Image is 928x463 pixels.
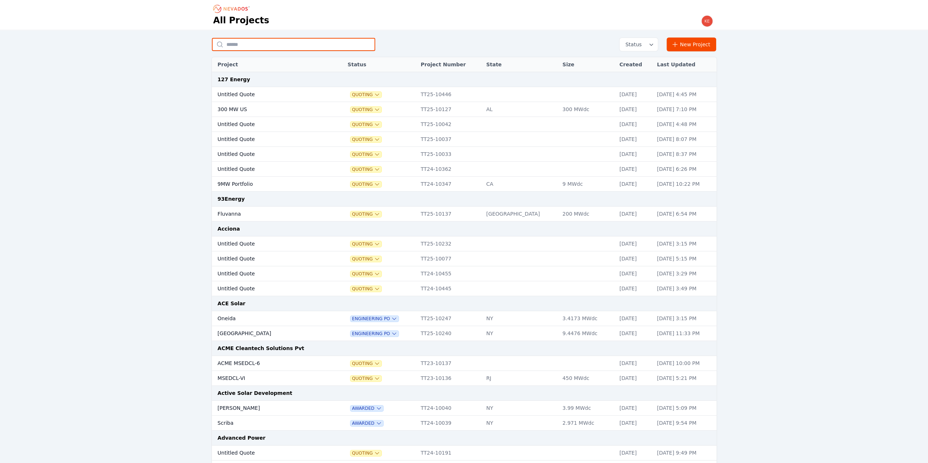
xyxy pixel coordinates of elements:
[212,416,326,431] td: Scriba
[417,356,483,371] td: TT23-10137
[482,311,559,326] td: NY
[212,147,326,162] td: Untitled Quote
[212,162,717,177] tr: Untitled QuoteQuotingTT24-10362[DATE][DATE] 6:26 PM
[350,241,381,247] button: Quoting
[616,132,653,147] td: [DATE]
[212,117,326,132] td: Untitled Quote
[559,207,616,221] td: 200 MWdc
[350,450,381,456] button: Quoting
[350,286,381,292] button: Quoting
[616,162,653,177] td: [DATE]
[417,87,483,102] td: TT25-10446
[653,266,717,281] td: [DATE] 3:29 PM
[616,117,653,132] td: [DATE]
[653,401,717,416] td: [DATE] 5:09 PM
[616,416,653,431] td: [DATE]
[559,102,616,117] td: 300 MWdc
[212,207,717,221] tr: FluvannaQuotingTT25-10137[GEOGRAPHIC_DATA]200 MWdc[DATE][DATE] 6:54 PM
[350,256,381,262] button: Quoting
[559,311,616,326] td: 3.4173 MWdc
[212,57,326,72] th: Project
[417,207,483,221] td: TT25-10137
[350,376,381,381] span: Quoting
[212,72,717,87] td: 127 Energy
[350,152,381,157] button: Quoting
[212,401,717,416] tr: [PERSON_NAME]AwardedTT24-10040NY3.99 MWdc[DATE][DATE] 5:09 PM
[212,207,326,221] td: Fluvanna
[653,162,717,177] td: [DATE] 6:26 PM
[653,236,717,251] td: [DATE] 3:15 PM
[559,326,616,341] td: 9.4476 MWdc
[350,107,381,113] button: Quoting
[350,271,381,277] button: Quoting
[350,181,381,187] button: Quoting
[482,207,559,221] td: [GEOGRAPHIC_DATA]
[653,147,717,162] td: [DATE] 8:37 PM
[350,122,381,127] button: Quoting
[212,221,717,236] td: Acciona
[212,177,717,192] tr: 9MW PortfolioQuotingTT24-10347CA9 MWdc[DATE][DATE] 10:22 PM
[653,102,717,117] td: [DATE] 7:10 PM
[616,266,653,281] td: [DATE]
[417,57,483,72] th: Project Number
[417,177,483,192] td: TT24-10347
[653,326,717,341] td: [DATE] 11:33 PM
[212,266,717,281] tr: Untitled QuoteQuotingTT24-10455[DATE][DATE] 3:29 PM
[212,102,717,117] tr: 300 MW USQuotingTT25-10127AL300 MWdc[DATE][DATE] 7:10 PM
[212,132,717,147] tr: Untitled QuoteQuotingTT25-10037[DATE][DATE] 8:07 PM
[653,117,717,132] td: [DATE] 4:48 PM
[653,177,717,192] td: [DATE] 10:22 PM
[482,57,559,72] th: State
[212,416,717,431] tr: ScribaAwardedTT24-10039NY2.971 MWdc[DATE][DATE] 9:54 PM
[212,102,326,117] td: 300 MW US
[213,15,269,26] h1: All Projects
[212,162,326,177] td: Untitled Quote
[559,416,616,431] td: 2.971 MWdc
[350,405,383,411] button: Awarded
[559,57,616,72] th: Size
[653,281,717,296] td: [DATE] 3:49 PM
[417,446,483,460] td: TT24-10191
[417,281,483,296] td: TT24-10445
[212,356,326,371] td: ACME MSEDCL-6
[350,361,381,366] button: Quoting
[653,207,717,221] td: [DATE] 6:54 PM
[417,266,483,281] td: TT24-10455
[417,401,483,416] td: TT24-10040
[616,177,653,192] td: [DATE]
[616,236,653,251] td: [DATE]
[417,251,483,266] td: TT25-10077
[350,331,399,337] button: Engineering PO
[212,87,717,102] tr: Untitled QuoteQuotingTT25-10446[DATE][DATE] 4:45 PM
[212,431,717,446] td: Advanced Power
[350,211,381,217] button: Quoting
[616,87,653,102] td: [DATE]
[212,371,717,386] tr: MSEDCL-VIQuotingTT23-10136RJ450 MWdc[DATE][DATE] 5:21 PM
[212,251,326,266] td: Untitled Quote
[616,207,653,221] td: [DATE]
[616,147,653,162] td: [DATE]
[559,371,616,386] td: 450 MWdc
[482,326,559,341] td: NY
[212,326,717,341] tr: [GEOGRAPHIC_DATA]Engineering POTT25-10240NY9.4476 MWdc[DATE][DATE] 11:33 PM
[212,341,717,356] td: ACME Cleantech Solutions Pvt
[212,236,326,251] td: Untitled Quote
[653,132,717,147] td: [DATE] 8:07 PM
[417,416,483,431] td: TT24-10039
[417,311,483,326] td: TT25-10247
[350,137,381,142] button: Quoting
[212,326,326,341] td: [GEOGRAPHIC_DATA]
[620,38,658,51] button: Status
[417,236,483,251] td: TT25-10232
[417,371,483,386] td: TT23-10136
[559,177,616,192] td: 9 MWdc
[350,166,381,172] button: Quoting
